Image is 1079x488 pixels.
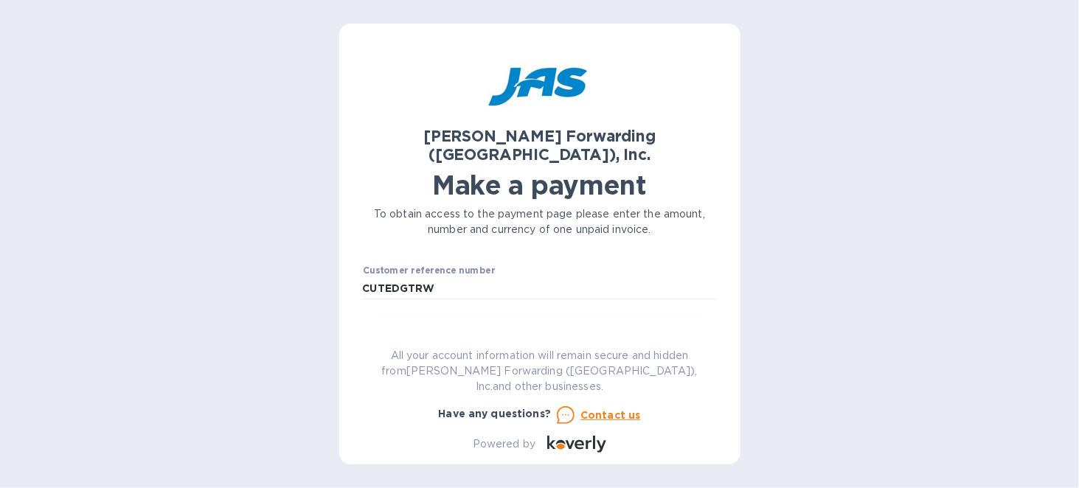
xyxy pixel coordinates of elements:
b: Have any questions? [439,408,552,419]
h1: Make a payment [363,170,717,201]
u: Contact us [580,409,641,421]
input: Enter customer reference number [363,277,717,299]
p: Powered by [473,436,535,452]
label: Customer reference number [363,267,495,276]
b: [PERSON_NAME] Forwarding ([GEOGRAPHIC_DATA]), Inc. [423,127,656,164]
p: All your account information will remain secure and hidden from [PERSON_NAME] Forwarding ([GEOGRA... [363,348,717,394]
p: To obtain access to the payment page please enter the amount, number and currency of one unpaid i... [363,206,717,237]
